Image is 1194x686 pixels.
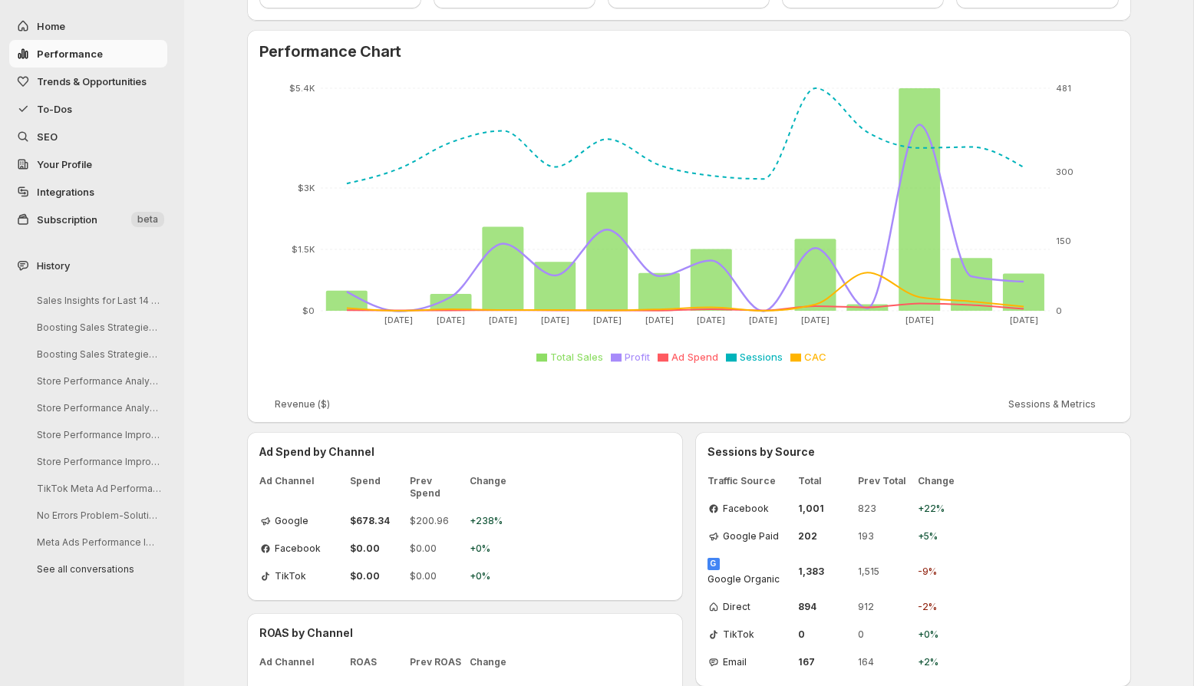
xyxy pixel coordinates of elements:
[302,305,315,316] tspan: $0
[1056,236,1071,246] tspan: 150
[25,423,170,447] button: Store Performance Improvement Strategy
[697,315,725,325] tspan: [DATE]
[592,315,621,325] tspan: [DATE]
[9,123,167,150] a: SEO
[740,351,783,363] span: Sessions
[858,503,912,515] span: 823
[723,503,769,515] span: Facebook
[410,543,463,555] span: $0.00
[37,103,72,115] span: To-Dos
[25,530,170,554] button: Meta Ads Performance Improvement
[410,656,463,668] span: Prev ROAS
[275,515,308,527] span: Google
[350,515,404,527] span: $678.34
[671,351,718,363] span: Ad Spend
[25,289,170,312] button: Sales Insights for Last 14 Days
[707,573,780,585] span: Google Organic
[259,444,671,460] h3: Ad Spend by Channel
[25,369,170,393] button: Store Performance Analysis and Recommendations
[275,570,306,582] span: TikTok
[292,244,315,255] tspan: $1.5K
[37,130,58,143] span: SEO
[749,315,777,325] tspan: [DATE]
[9,178,167,206] a: Integrations
[384,315,413,325] tspan: [DATE]
[707,475,792,487] span: Traffic Source
[918,656,964,668] span: +2%
[801,315,830,325] tspan: [DATE]
[275,398,330,411] span: Revenue ($)
[350,656,404,668] span: ROAS
[858,601,912,613] span: 912
[905,315,933,325] tspan: [DATE]
[9,95,167,123] button: To-Dos
[550,351,603,363] span: Total Sales
[259,42,1119,61] h2: Performance Chart
[707,558,720,570] div: G
[858,475,912,487] span: Prev Total
[137,213,158,226] span: beta
[798,628,852,641] span: 0
[1009,315,1037,325] tspan: [DATE]
[259,656,344,668] span: Ad Channel
[9,68,167,95] button: Trends & Opportunities
[707,444,1119,460] h3: Sessions by Source
[259,475,344,500] span: Ad Channel
[350,543,404,555] span: $0.00
[37,20,65,32] span: Home
[410,475,463,500] span: Prev Spend
[298,183,315,193] tspan: $3K
[798,566,852,578] span: 1,383
[9,150,167,178] a: Your Profile
[37,213,97,226] span: Subscription
[918,566,964,578] span: -9%
[798,656,852,668] span: 167
[858,656,912,668] span: 164
[289,83,315,94] tspan: $5.4K
[918,628,964,641] span: +0%
[858,628,912,641] span: 0
[723,601,750,613] span: Direct
[25,450,170,473] button: Store Performance Improvement Analysis
[25,315,170,339] button: Boosting Sales Strategies Discussion
[645,315,673,325] tspan: [DATE]
[259,625,671,641] h3: ROAS by Channel
[858,566,912,578] span: 1,515
[858,530,912,543] span: 193
[37,48,103,60] span: Performance
[470,543,516,555] span: +0%
[489,315,517,325] tspan: [DATE]
[540,315,569,325] tspan: [DATE]
[37,158,92,170] span: Your Profile
[723,656,747,668] span: Email
[470,475,516,500] span: Change
[437,315,465,325] tspan: [DATE]
[918,503,964,515] span: +22%
[918,601,964,613] span: -2%
[25,503,170,527] button: No Errors Problem-Solution Ad Creatives
[37,186,94,198] span: Integrations
[625,351,650,363] span: Profit
[918,475,964,487] span: Change
[350,570,404,582] span: $0.00
[25,396,170,420] button: Store Performance Analysis and Recommendations
[804,351,826,363] span: CAC
[410,515,463,527] span: $200.96
[470,515,516,527] span: +238%
[470,570,516,582] span: +0%
[25,477,170,500] button: TikTok Meta Ad Performance Analysis
[37,258,70,273] span: History
[9,206,167,233] button: Subscription
[9,40,167,68] button: Performance
[1008,398,1096,411] span: Sessions & Metrics
[1056,167,1074,177] tspan: 300
[723,530,779,543] span: Google Paid
[9,12,167,40] button: Home
[798,530,852,543] span: 202
[798,503,852,515] span: 1,001
[275,543,321,555] span: Facebook
[350,475,404,500] span: Spend
[25,342,170,366] button: Boosting Sales Strategies Discussion
[37,75,147,87] span: Trends & Opportunities
[1056,83,1071,94] tspan: 481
